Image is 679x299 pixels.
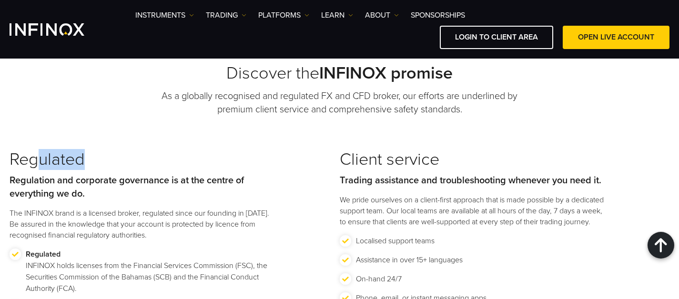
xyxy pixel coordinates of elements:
p: We pride ourselves on a client-first approach that is made possible by a dedicated support team. ... [340,195,604,228]
a: Learn [321,10,353,21]
h2: Discover the [10,63,669,84]
p: Localised support teams [356,235,435,247]
a: ABOUT [365,10,399,21]
p: Assistance in over 15+ languages [356,254,463,266]
strong: Regulation and corporate governance is at the centre of everything we do. [10,175,244,199]
a: PLATFORMS [258,10,309,21]
h3: Regulated [10,149,274,170]
h3: Client service [340,149,604,170]
strong: INFINOX promise [319,63,453,83]
a: INFINOX Logo [10,23,107,36]
p: INFINOX holds licenses from the Financial Services Commission (FSC), the Securities Commission of... [26,249,274,294]
p: The INFINOX brand is a licensed broker, regulated since our founding in [DATE]. Be assured in the... [10,208,274,241]
a: SPONSORSHIPS [411,10,465,21]
a: TRADING [206,10,246,21]
a: LOGIN TO CLIENT AREA [440,26,553,49]
strong: Trading assistance and troubleshooting whenever you need it. [340,175,601,186]
strong: Regulated [26,249,61,259]
p: As a globally recognised and regulated FX and CFD broker, our efforts are underlined by premium c... [149,90,530,116]
a: OPEN LIVE ACCOUNT [563,26,669,49]
p: On-hand 24/7 [356,273,402,285]
a: Instruments [135,10,194,21]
